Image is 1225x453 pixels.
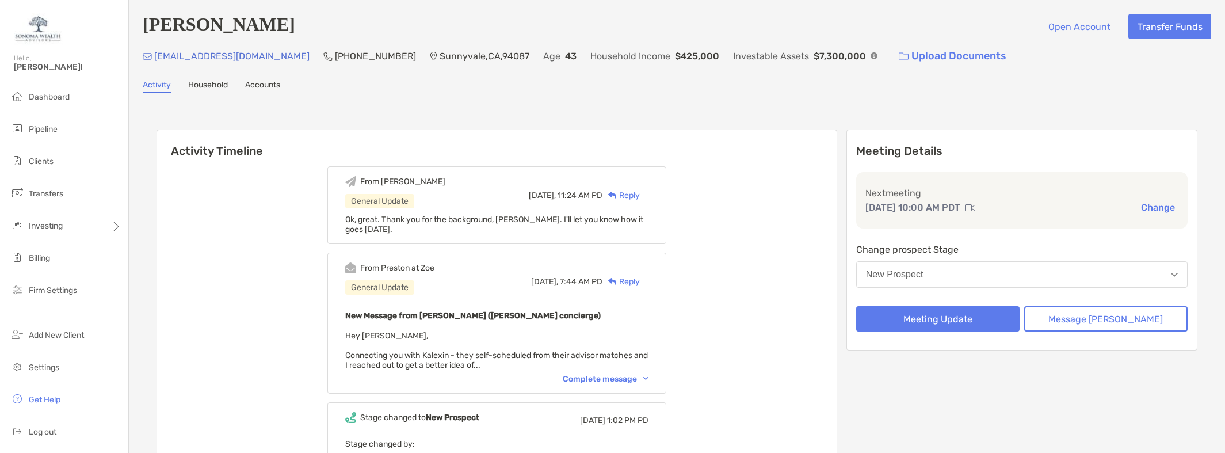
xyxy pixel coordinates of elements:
[856,261,1188,288] button: New Prospect
[965,203,975,212] img: communication type
[10,392,24,406] img: get-help icon
[323,52,333,61] img: Phone Icon
[345,262,356,273] img: Event icon
[608,278,617,285] img: Reply icon
[29,330,84,340] span: Add New Client
[157,130,837,158] h6: Activity Timeline
[1039,14,1119,39] button: Open Account
[29,363,59,372] span: Settings
[29,92,70,102] span: Dashboard
[865,186,1178,200] p: Next meeting
[590,49,670,63] p: Household Income
[345,176,356,187] img: Event icon
[360,413,479,422] div: Stage changed to
[29,427,56,437] span: Log out
[1138,201,1178,214] button: Change
[29,285,77,295] span: Firm Settings
[345,194,414,208] div: General Update
[188,80,228,93] a: Household
[602,189,640,201] div: Reply
[360,263,434,273] div: From Preston at Zoe
[899,52,909,60] img: button icon
[10,283,24,296] img: firm-settings icon
[345,311,601,321] b: New Message from [PERSON_NAME] ([PERSON_NAME] concierge)
[608,192,617,199] img: Reply icon
[543,49,560,63] p: Age
[563,374,648,384] div: Complete message
[29,221,63,231] span: Investing
[10,250,24,264] img: billing icon
[345,437,648,451] p: Stage changed by:
[643,377,648,380] img: Chevron icon
[29,157,54,166] span: Clients
[10,424,24,438] img: logout icon
[856,306,1020,332] button: Meeting Update
[856,242,1188,257] p: Change prospect Stage
[733,49,809,63] p: Investable Assets
[866,269,923,280] div: New Prospect
[871,52,877,59] img: Info Icon
[426,413,479,422] b: New Prospect
[345,412,356,423] img: Event icon
[891,44,1014,68] a: Upload Documents
[10,360,24,374] img: settings icon
[1128,14,1211,39] button: Transfer Funds
[675,49,719,63] p: $425,000
[29,253,50,263] span: Billing
[430,52,437,61] img: Location Icon
[143,80,171,93] a: Activity
[607,416,648,425] span: 1:02 PM PD
[10,186,24,200] img: transfers icon
[865,200,960,215] p: [DATE] 10:00 AM PDT
[558,191,602,200] span: 11:24 AM PD
[143,14,295,39] h4: [PERSON_NAME]
[29,395,60,405] span: Get Help
[560,277,602,287] span: 7:44 AM PD
[345,280,414,295] div: General Update
[565,49,577,63] p: 43
[531,277,558,287] span: [DATE],
[1171,273,1178,277] img: Open dropdown arrow
[345,215,643,234] span: Ok, great. Thank you for the background, [PERSON_NAME]. I'll let you know how it goes [DATE].
[10,154,24,168] img: clients icon
[1024,306,1188,332] button: Message [PERSON_NAME]
[29,189,63,199] span: Transfers
[440,49,529,63] p: Sunnyvale , CA , 94087
[14,5,63,46] img: Zoe Logo
[10,328,24,341] img: add_new_client icon
[580,416,605,425] span: [DATE]
[143,53,152,60] img: Email Icon
[10,121,24,135] img: pipeline icon
[29,124,58,134] span: Pipeline
[856,144,1188,158] p: Meeting Details
[345,331,648,370] span: Hey [PERSON_NAME], Connecting you with Kalexin - they self-scheduled from their advisor matches a...
[10,89,24,103] img: dashboard icon
[14,62,121,72] span: [PERSON_NAME]!
[245,80,280,93] a: Accounts
[814,49,866,63] p: $7,300,000
[10,218,24,232] img: investing icon
[335,49,416,63] p: [PHONE_NUMBER]
[529,191,556,200] span: [DATE],
[360,177,445,186] div: From [PERSON_NAME]
[154,49,310,63] p: [EMAIL_ADDRESS][DOMAIN_NAME]
[602,276,640,288] div: Reply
